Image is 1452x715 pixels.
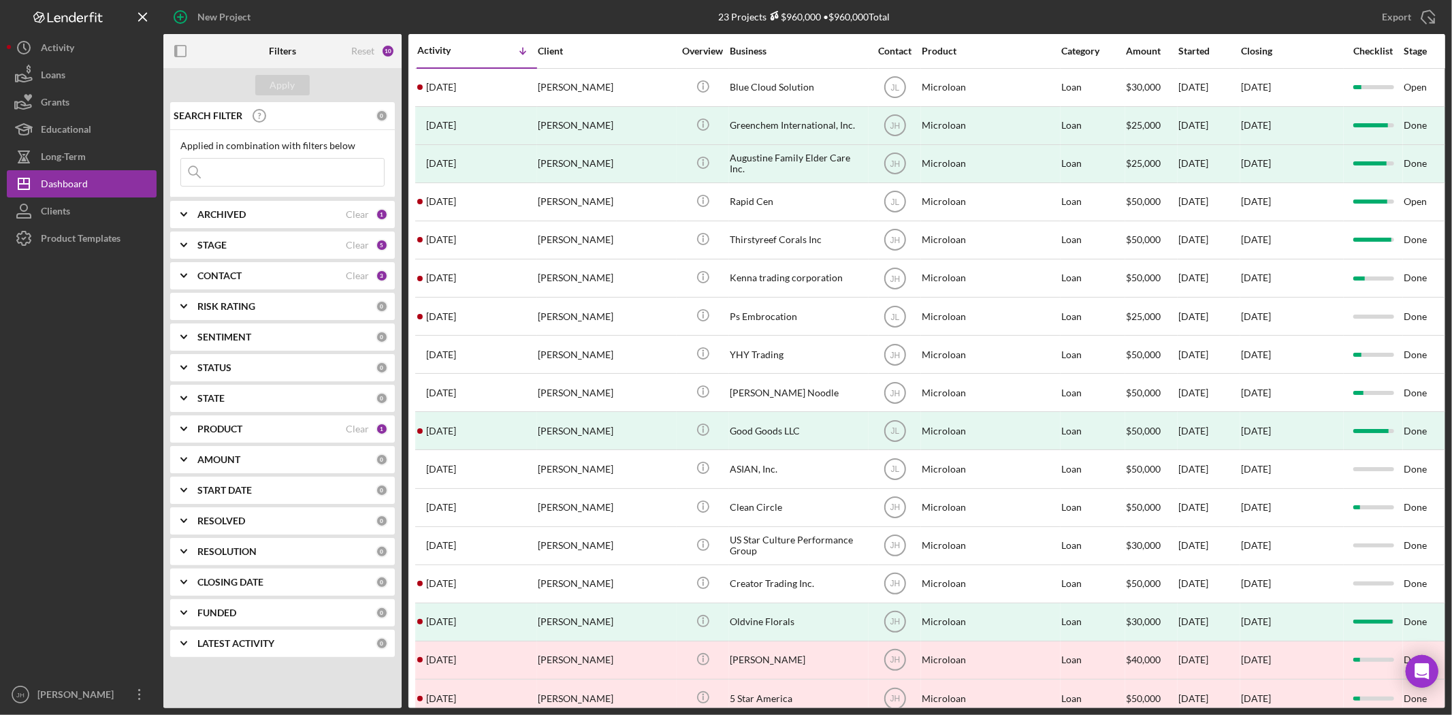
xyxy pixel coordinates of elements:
[351,46,374,57] div: Reset
[346,240,369,251] div: Clear
[163,3,264,31] button: New Project
[538,69,674,106] div: [PERSON_NAME]
[890,159,900,169] text: JH
[730,604,866,640] div: Oldvine Florals
[376,362,388,374] div: 0
[426,387,456,398] time: 2024-12-03 20:33
[890,465,899,475] text: JL
[922,566,1058,602] div: Microloan
[1178,108,1240,144] div: [DATE]
[922,46,1058,57] div: Product
[538,222,674,258] div: [PERSON_NAME]
[7,197,157,225] a: Clients
[376,637,388,650] div: 0
[922,490,1058,526] div: Microloan
[197,515,245,526] b: RESOLVED
[730,490,866,526] div: Clean Circle
[730,451,866,487] div: ASIAN, Inc.
[1061,260,1125,296] div: Loan
[922,146,1058,182] div: Microloan
[922,260,1058,296] div: Microloan
[7,116,157,143] button: Educational
[417,45,477,56] div: Activity
[41,170,88,201] div: Dashboard
[1241,311,1271,322] time: [DATE]
[922,604,1058,640] div: Microloan
[376,607,388,619] div: 0
[922,69,1058,106] div: Microloan
[922,298,1058,334] div: Microloan
[1061,451,1125,487] div: Loan
[1126,604,1177,640] div: $30,000
[346,424,369,434] div: Clear
[180,140,385,151] div: Applied in combination with filters below
[890,312,899,321] text: JL
[730,413,866,449] div: Good Goods LLC
[538,108,674,144] div: [PERSON_NAME]
[1061,490,1125,526] div: Loan
[197,424,242,434] b: PRODUCT
[376,392,388,404] div: 0
[197,301,255,312] b: RISK RATING
[376,545,388,558] div: 0
[922,528,1058,564] div: Microloan
[426,654,456,665] time: 2024-02-08 17:42
[426,578,456,589] time: 2024-06-23 13:29
[730,298,866,334] div: Ps Embrocation
[346,209,369,220] div: Clear
[197,638,274,649] b: LATEST ACTIVITY
[7,61,157,89] a: Loans
[197,607,236,618] b: FUNDED
[197,209,246,220] b: ARCHIVED
[1178,451,1240,487] div: [DATE]
[41,143,86,174] div: Long-Term
[890,388,900,398] text: JH
[730,108,866,144] div: Greenchem International, Inc.
[730,336,866,372] div: YHY Trading
[426,616,456,627] time: 2024-02-22 21:48
[890,197,899,207] text: JL
[7,170,157,197] button: Dashboard
[1241,463,1271,475] time: [DATE]
[197,270,242,281] b: CONTACT
[7,143,157,170] button: Long-Term
[1061,604,1125,640] div: Loan
[1126,81,1161,93] span: $30,000
[890,121,900,131] text: JH
[426,158,456,169] time: 2025-03-06 03:44
[376,239,388,251] div: 5
[730,146,866,182] div: Augustine Family Elder Care Inc.
[730,528,866,564] div: US Star Culture Performance Group
[890,579,900,589] text: JH
[1178,413,1240,449] div: [DATE]
[41,225,120,255] div: Product Templates
[890,426,899,436] text: JL
[730,46,866,57] div: Business
[41,61,65,92] div: Loans
[1061,566,1125,602] div: Loan
[376,454,388,466] div: 0
[1241,46,1343,57] div: Closing
[538,642,674,678] div: [PERSON_NAME]
[376,576,388,588] div: 0
[41,34,74,65] div: Activity
[376,208,388,221] div: 1
[1406,655,1438,688] div: Open Intercom Messenger
[7,225,157,252] button: Product Templates
[677,46,728,57] div: Overview
[730,566,866,602] div: Creator Trading Inc.
[1126,195,1161,207] span: $50,000
[1126,272,1161,283] span: $50,000
[538,413,674,449] div: [PERSON_NAME]
[730,260,866,296] div: Kenna trading corporation
[1061,69,1125,106] div: Loan
[426,82,456,93] time: 2025-08-04 04:09
[890,350,900,360] text: JH
[426,234,456,245] time: 2025-01-17 00:19
[730,222,866,258] div: Thirstyreef Corals Inc
[7,34,157,61] button: Activity
[197,332,251,343] b: SENTIMENT
[1241,234,1271,245] time: [DATE]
